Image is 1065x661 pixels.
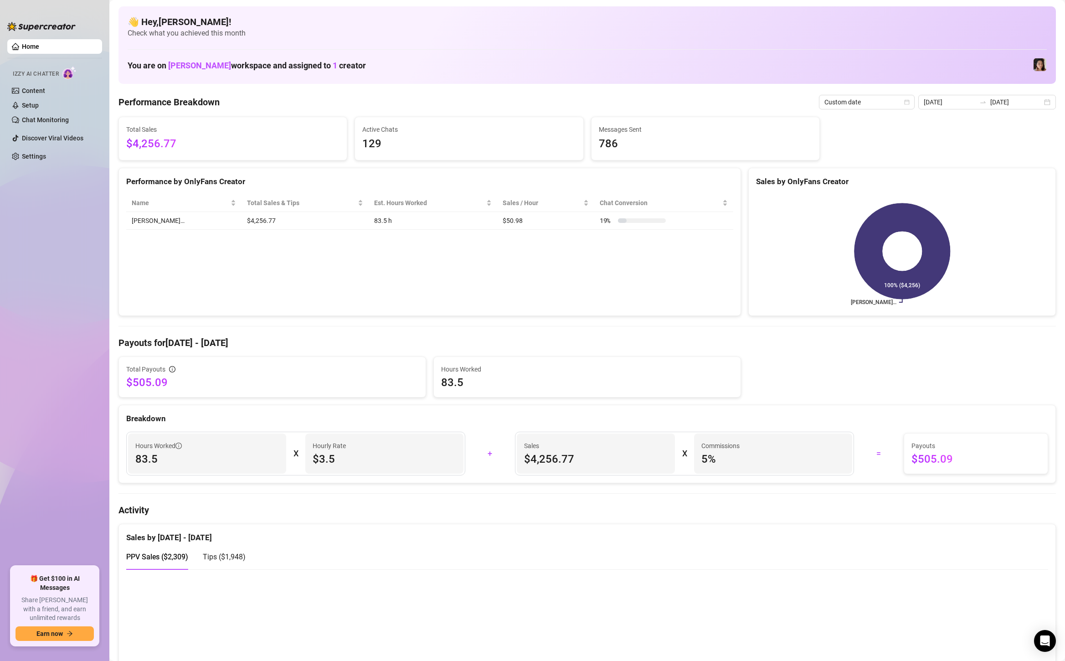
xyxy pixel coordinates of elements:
span: 5 % [701,452,845,466]
span: 1 [333,61,337,70]
div: Breakdown [126,413,1048,425]
td: $4,256.77 [242,212,369,230]
h4: Activity [118,504,1056,516]
a: Home [22,43,39,50]
th: Chat Conversion [594,194,733,212]
div: Sales by [DATE] - [DATE] [126,524,1048,544]
span: Total Payouts [126,364,165,374]
td: [PERSON_NAME]… [126,212,242,230]
h4: Payouts for [DATE] - [DATE] [118,336,1056,349]
text: [PERSON_NAME]… [851,299,896,305]
span: swap-right [979,98,987,106]
span: info-circle [169,366,175,372]
span: Earn now [36,630,63,637]
span: 19 % [600,216,614,226]
span: Active Chats [362,124,576,134]
button: Earn nowarrow-right [15,626,94,641]
span: Sales [524,441,668,451]
span: Hours Worked [441,364,733,374]
a: Settings [22,153,46,160]
span: 83.5 [441,375,733,390]
div: Sales by OnlyFans Creator [756,176,1048,188]
img: AI Chatter [62,66,77,79]
span: Hours Worked [135,441,182,451]
a: Setup [22,102,39,109]
div: X [682,446,687,461]
div: Open Intercom Messenger [1034,630,1056,652]
span: $505.09 [911,452,1040,466]
span: [PERSON_NAME] [168,61,231,70]
td: 83.5 h [369,212,497,230]
h4: 👋 Hey, [PERSON_NAME] ! [128,15,1047,28]
span: $4,256.77 [524,452,668,466]
span: 129 [362,135,576,153]
span: 🎁 Get $100 in AI Messages [15,574,94,592]
span: Total Sales & Tips [247,198,356,208]
span: Messages Sent [599,124,812,134]
span: Check what you achieved this month [128,28,1047,38]
span: Izzy AI Chatter [13,70,59,78]
h1: You are on workspace and assigned to creator [128,61,366,71]
span: Payouts [911,441,1040,451]
div: = [859,446,898,461]
th: Name [126,194,242,212]
img: Luna [1034,58,1046,71]
span: arrow-right [67,630,73,637]
span: Custom date [824,95,909,109]
span: Total Sales [126,124,340,134]
h4: Performance Breakdown [118,96,220,108]
span: Chat Conversion [600,198,720,208]
span: 786 [599,135,812,153]
article: Hourly Rate [313,441,346,451]
span: $505.09 [126,375,418,390]
a: Chat Monitoring [22,116,69,124]
span: Sales / Hour [503,198,581,208]
div: Performance by OnlyFans Creator [126,176,733,188]
td: $50.98 [497,212,594,230]
span: info-circle [175,443,182,449]
span: calendar [904,99,910,105]
span: $3.5 [313,452,456,466]
span: 83.5 [135,452,279,466]
span: Name [132,198,229,208]
span: PPV Sales ( $2,309 ) [126,553,188,561]
span: Tips ( $1,948 ) [203,553,246,561]
input: End date [990,97,1042,107]
th: Total Sales & Tips [242,194,369,212]
th: Sales / Hour [497,194,594,212]
span: $4,256.77 [126,135,340,153]
div: X [293,446,298,461]
div: + [471,446,509,461]
span: to [979,98,987,106]
a: Discover Viral Videos [22,134,83,142]
article: Commissions [701,441,740,451]
a: Content [22,87,45,94]
div: Est. Hours Worked [374,198,484,208]
img: logo-BBDzfeDw.svg [7,22,76,31]
span: Share [PERSON_NAME] with a friend, and earn unlimited rewards [15,596,94,623]
input: Start date [924,97,976,107]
